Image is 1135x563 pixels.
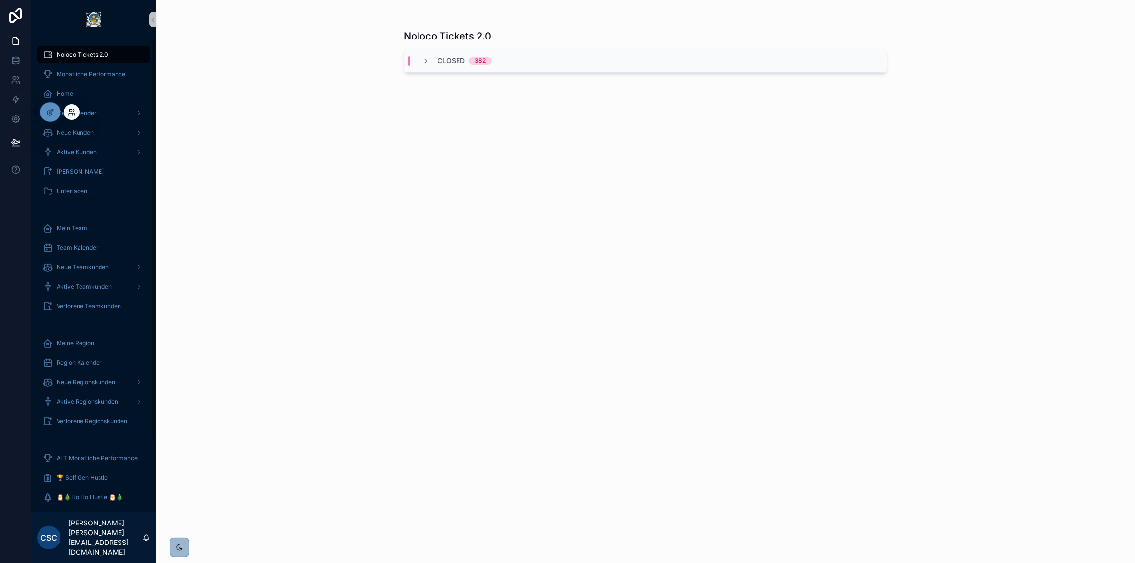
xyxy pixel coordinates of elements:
[57,224,87,232] span: Mein Team
[37,163,150,180] a: [PERSON_NAME]
[37,297,150,315] a: Verlorene Teamkunden
[57,493,123,501] span: 🎅🎄Ho Ho Hustle 🎅🎄
[37,334,150,352] a: Meine Region
[57,474,108,482] span: 🏆 Self Gen Hustle
[57,339,94,347] span: Meine Region
[57,263,109,271] span: Neue Teamkunden
[37,46,150,63] a: Noloco Tickets 2.0
[438,56,465,66] span: Closed
[37,104,150,122] a: Mein Kalender
[37,124,150,141] a: Neue Kunden
[57,302,121,310] span: Verlorene Teamkunden
[57,454,138,462] span: ALT Monatliche Performance
[37,469,150,486] a: 🏆 Self Gen Hustle
[57,168,104,175] span: [PERSON_NAME]
[37,449,150,467] a: ALT Monatliche Performance
[57,417,127,425] span: Verlorene Regionskunden
[57,148,97,156] span: Aktive Kunden
[37,65,150,83] a: Monatliche Performance
[86,12,101,27] img: App logo
[57,187,87,195] span: Unterlagen
[475,57,486,65] div: 382
[31,39,156,512] div: scrollable content
[57,244,99,252] span: Team Kalender
[37,488,150,506] a: 🎅🎄Ho Ho Hustle 🎅🎄
[37,278,150,295] a: Aktive Teamkunden
[57,398,118,406] span: Aktive Regionskunden
[37,219,150,237] a: Mein Team
[57,70,125,78] span: Monatliche Performance
[57,283,112,291] span: Aktive Teamkunden
[68,518,142,557] p: [PERSON_NAME] [PERSON_NAME][EMAIL_ADDRESS][DOMAIN_NAME]
[37,239,150,256] a: Team Kalender
[37,412,150,430] a: Verlorene Regionskunden
[37,393,150,410] a: Aktive Regionskunden
[37,182,150,200] a: Unterlagen
[40,532,57,544] span: CSc
[37,258,150,276] a: Neue Teamkunden
[37,354,150,371] a: Region Kalender
[37,143,150,161] a: Aktive Kunden
[57,51,108,58] span: Noloco Tickets 2.0
[57,359,102,367] span: Region Kalender
[37,85,150,102] a: Home
[57,90,73,97] span: Home
[37,373,150,391] a: Neue Regionskunden
[57,129,94,136] span: Neue Kunden
[404,29,491,43] h1: Noloco Tickets 2.0
[57,378,115,386] span: Neue Regionskunden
